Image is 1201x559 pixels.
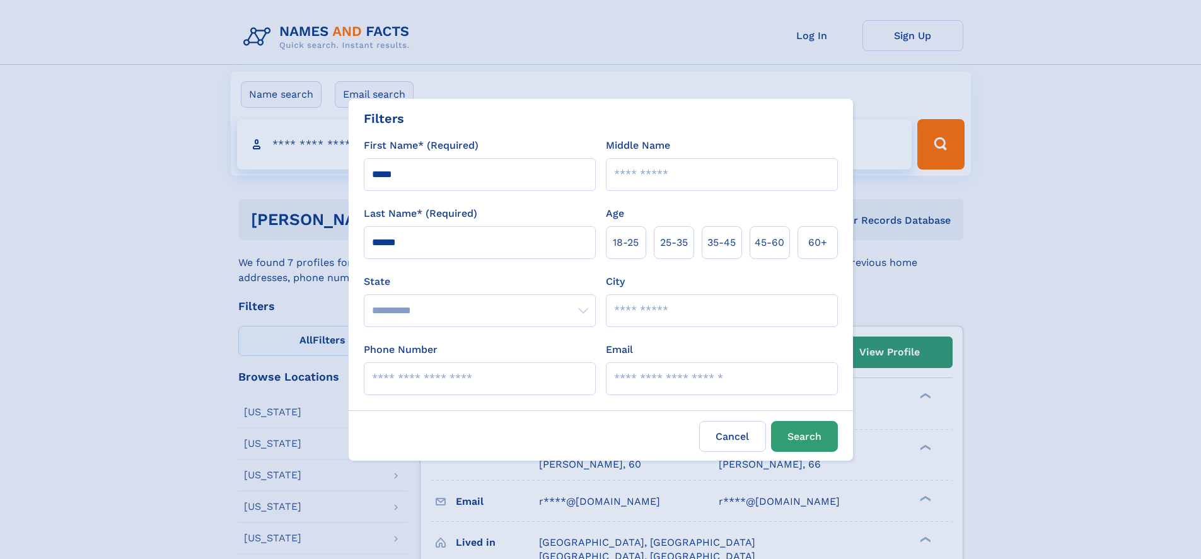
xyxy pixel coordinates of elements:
[606,274,625,289] label: City
[606,138,670,153] label: Middle Name
[771,421,838,452] button: Search
[364,109,404,128] div: Filters
[364,342,438,357] label: Phone Number
[660,235,688,250] span: 25‑35
[606,342,633,357] label: Email
[699,421,766,452] label: Cancel
[364,274,596,289] label: State
[707,235,736,250] span: 35‑45
[364,138,479,153] label: First Name* (Required)
[364,206,477,221] label: Last Name* (Required)
[755,235,784,250] span: 45‑60
[606,206,624,221] label: Age
[613,235,639,250] span: 18‑25
[808,235,827,250] span: 60+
